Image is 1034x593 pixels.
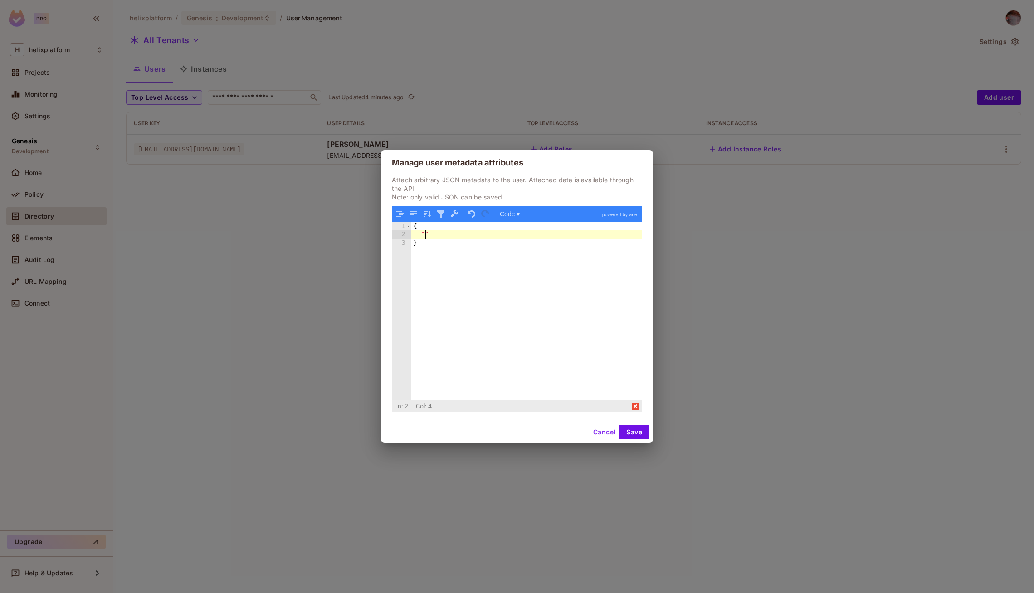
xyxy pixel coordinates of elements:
[392,222,411,231] div: 1
[598,206,642,223] a: powered by ace
[449,208,460,220] button: Repair JSON: fix quotes and escape characters, remove comments and JSONP notation, turn JavaScrip...
[405,403,408,410] span: 2
[421,208,433,220] button: Sort contents
[590,425,619,439] button: Cancel
[394,208,406,220] button: Format JSON data, with proper indentation and line feeds (Ctrl+I)
[416,403,427,410] span: Col:
[435,208,447,220] button: Filter, sort, or transform contents
[497,208,523,220] button: Code ▾
[392,239,411,248] div: 3
[619,425,649,439] button: Save
[466,208,478,220] button: Undo last action (Ctrl+Z)
[392,175,642,201] p: Attach arbitrary JSON metadata to the user. Attached data is available through the API. Note: onl...
[408,208,419,220] button: Compact JSON data, remove all whitespaces (Ctrl+Shift+I)
[630,401,641,412] span: parse error on line 2
[428,403,432,410] span: 4
[479,208,491,220] button: Redo (Ctrl+Shift+Z)
[394,403,403,410] span: Ln:
[381,150,653,175] h2: Manage user metadata attributes
[392,230,411,239] div: 2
